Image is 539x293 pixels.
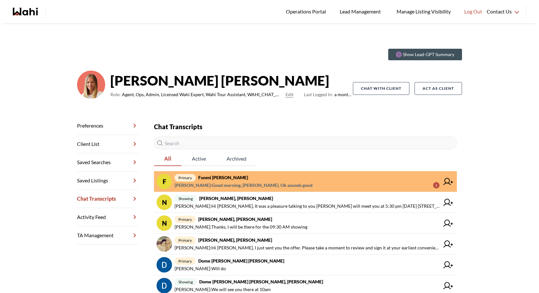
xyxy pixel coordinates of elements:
span: Active [182,152,216,165]
img: chat avatar [157,236,172,252]
a: Wahi homepage [13,8,38,15]
span: All [154,152,182,165]
a: Nprimary[PERSON_NAME], [PERSON_NAME][PERSON_NAME]:Thanks, I will be there for the 09:30 AM showing [154,213,457,234]
button: Archived [216,152,257,166]
span: primary [175,174,196,181]
div: N [157,195,172,210]
a: Saved Searches [77,153,139,172]
strong: [PERSON_NAME] [PERSON_NAME] [110,71,353,90]
span: primary [175,257,196,265]
button: All [154,152,182,166]
span: [PERSON_NAME] : Hi [PERSON_NAME], It was a pleasure talking to you [PERSON_NAME] will meet you at... [175,202,440,210]
a: FprimaryFunmi [PERSON_NAME][PERSON_NAME]:Good morning, [PERSON_NAME]. Ok sounds good1 [154,171,457,192]
span: a month ago [304,91,353,98]
img: chat avatar [157,257,172,272]
span: Log Out [464,7,482,16]
span: [PERSON_NAME] : Good morning, [PERSON_NAME]. Ok sounds good [175,181,312,189]
span: primary [175,216,196,223]
div: N [157,215,172,231]
span: [PERSON_NAME] : Hi [PERSON_NAME], I just sent you the offer. Please take a moment to review and s... [175,244,440,252]
span: showing [175,195,197,202]
a: Chat Transcripts [77,190,139,208]
button: Act as Client [415,82,462,95]
a: Saved Listings [77,172,139,190]
strong: Dome [PERSON_NAME] [PERSON_NAME] [198,258,284,264]
strong: Dome [PERSON_NAME] [PERSON_NAME], [PERSON_NAME] [199,279,323,284]
span: Agent, Ops, Admin, Licensed Wahi Expert, Wahi Tour Assistant, WAHI_CHAT_MODERATOR [122,91,283,98]
span: Operations Portal [286,7,328,16]
button: Chat with client [353,82,409,95]
span: Role: [110,91,121,98]
input: Search [154,137,457,149]
div: 1 [433,182,440,188]
span: showing [175,278,197,286]
strong: Chat Transcripts [154,123,202,130]
span: primary [175,237,196,244]
button: Edit [286,91,294,98]
a: primaryDome [PERSON_NAME] [PERSON_NAME][PERSON_NAME]:Will do [154,255,457,275]
span: Last Logged In: [304,92,333,97]
img: 0f07b375cde2b3f9.png [77,71,105,99]
button: Show Lead-GPT Summary [388,49,462,60]
p: Show Lead-GPT Summary [403,51,454,58]
strong: Funmi [PERSON_NAME] [198,175,248,180]
strong: [PERSON_NAME], [PERSON_NAME] [198,237,272,243]
a: Activity Feed [77,208,139,226]
span: Manage Listing Visibility [395,7,453,16]
a: Client List [77,135,139,153]
div: F [157,174,172,189]
a: TA Management [77,226,139,245]
span: Archived [216,152,257,165]
span: [PERSON_NAME] : Will do [175,265,226,272]
span: [PERSON_NAME] : Thanks, I will be there for the 09:30 AM showing [175,223,307,231]
a: Preferences [77,117,139,135]
strong: [PERSON_NAME], [PERSON_NAME] [199,196,273,201]
a: primary[PERSON_NAME], [PERSON_NAME][PERSON_NAME]:Hi [PERSON_NAME], I just sent you the offer. Ple... [154,234,457,255]
button: Active [182,152,216,166]
strong: [PERSON_NAME], [PERSON_NAME] [198,216,272,222]
span: Lead Management [340,7,383,16]
a: Nshowing[PERSON_NAME], [PERSON_NAME][PERSON_NAME]:Hi [PERSON_NAME], It was a pleasure talking to ... [154,192,457,213]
